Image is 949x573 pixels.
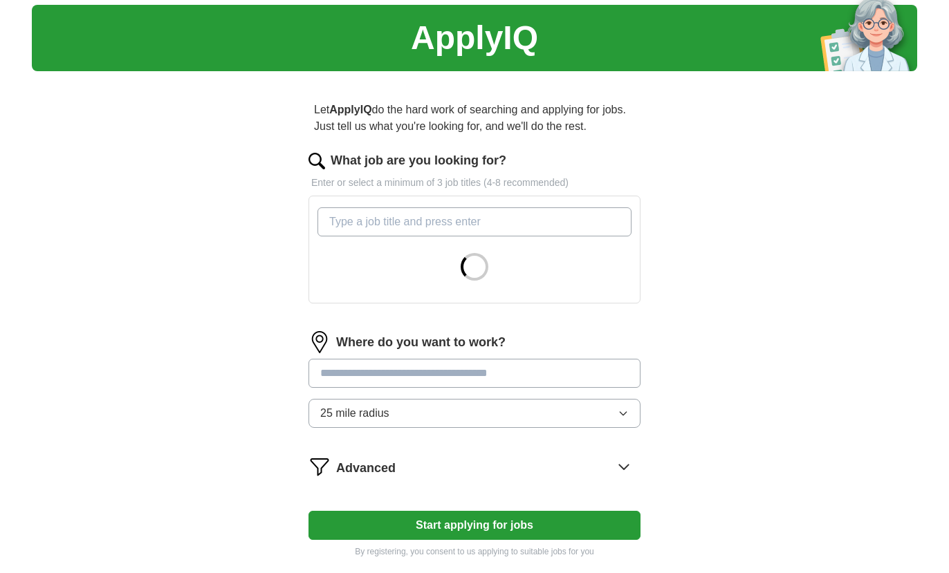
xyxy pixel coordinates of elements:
[308,176,641,190] p: Enter or select a minimum of 3 job titles (4-8 recommended)
[308,153,325,169] img: search.png
[320,405,389,422] span: 25 mile radius
[411,13,538,63] h1: ApplyIQ
[308,96,641,140] p: Let do the hard work of searching and applying for jobs. Just tell us what you're looking for, an...
[317,207,632,236] input: Type a job title and press enter
[336,333,506,352] label: Where do you want to work?
[308,455,331,478] img: filter
[308,511,641,540] button: Start applying for jobs
[308,331,331,353] img: location.png
[331,151,506,170] label: What job are you looking for?
[329,104,371,115] strong: ApplyIQ
[308,399,641,428] button: 25 mile radius
[308,545,641,558] p: By registering, you consent to us applying to suitable jobs for you
[336,459,396,478] span: Advanced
